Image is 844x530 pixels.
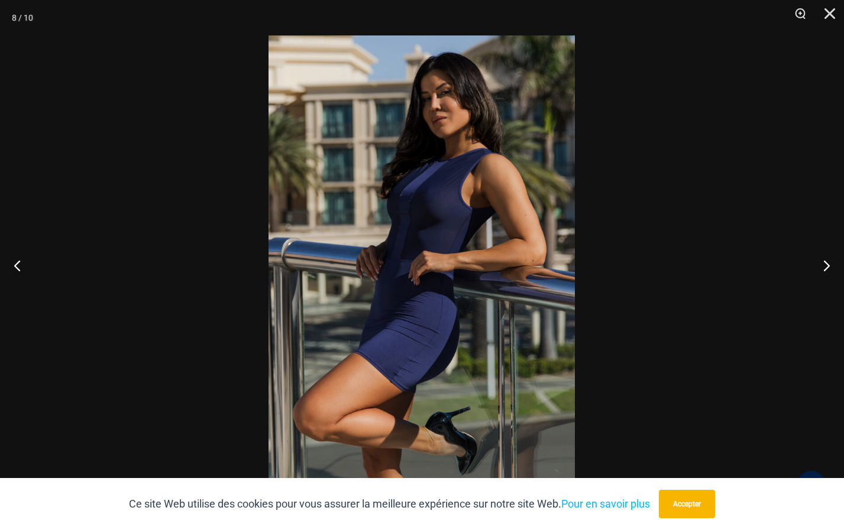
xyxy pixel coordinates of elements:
button: Prochain [800,236,844,295]
img: Desire Me Marine 5192 Robe 13 [269,35,575,495]
p: Ce site Web utilise des cookies pour vous assurer la meilleure expérience sur notre site Web. [129,495,650,513]
a: Pour en savoir plus [561,498,650,510]
div: 8 / 10 [12,9,33,27]
button: Accepter [659,490,715,518]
